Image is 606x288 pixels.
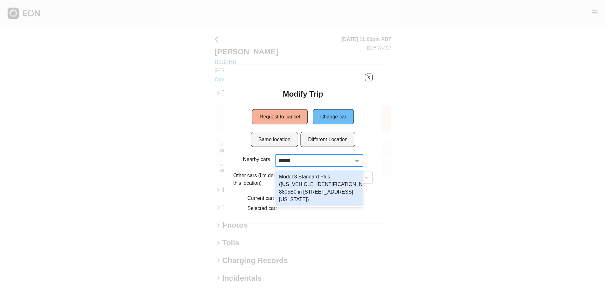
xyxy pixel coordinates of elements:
[247,205,359,212] p: Selected car:
[283,89,323,99] h2: Modify Trip
[275,171,363,206] div: Model 3 Standard Plus ([US_VEHICLE_IDENTIFICATION_NUMBER] 8805B0 in [STREET_ADDRESS][US_STATE])
[252,109,308,124] button: Request to cancel
[365,74,373,81] button: X
[233,172,300,187] p: Other cars (I'm delivering to this location)
[247,195,359,202] p: Current car: Model Y Standard (8332B0 in 89119)
[300,132,355,147] button: Different Location
[313,109,354,124] button: Change car
[243,156,270,163] p: Nearby cars
[251,132,298,147] button: Same location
